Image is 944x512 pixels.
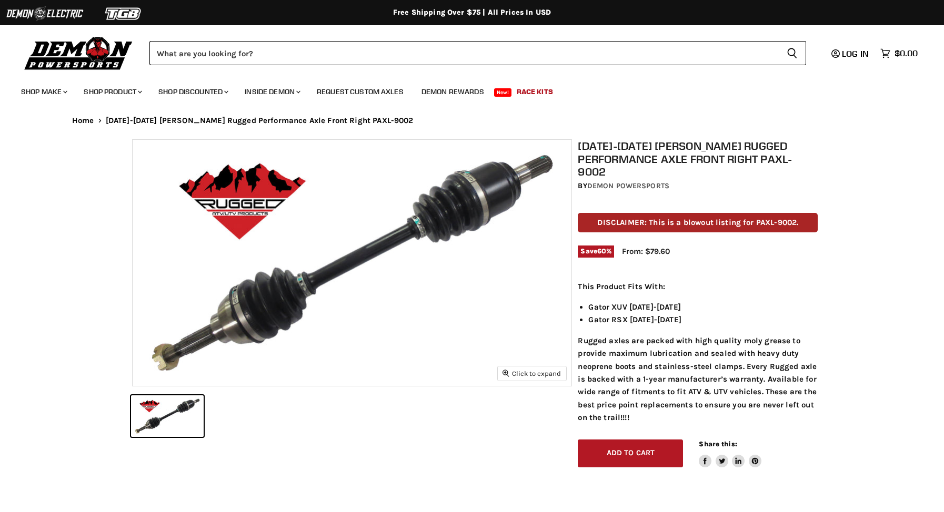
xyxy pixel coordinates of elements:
[414,81,492,103] a: Demon Rewards
[699,439,761,467] aside: Share this:
[13,77,915,103] ul: Main menu
[51,8,893,17] div: Free Shipping Over $75 | All Prices In USD
[503,370,561,377] span: Click to expand
[150,81,235,103] a: Shop Discounted
[106,116,414,125] span: [DATE]-[DATE] [PERSON_NAME] Rugged Performance Axle Front Right PAXL-9002
[13,81,74,103] a: Shop Make
[76,81,148,103] a: Shop Product
[578,280,818,293] p: This Product Fits With:
[133,140,571,386] img: 2011-2022 John Deere Rugged Performance Axle Front Right PAXL-9002
[72,116,94,125] a: Home
[84,4,163,24] img: TGB Logo 2
[5,4,84,24] img: Demon Electric Logo 2
[597,247,606,255] span: 60
[578,280,818,424] div: Rugged axles are packed with high quality moly grease to provide maximum lubrication and sealed w...
[509,81,561,103] a: Race Kits
[622,247,670,256] span: From: $79.60
[21,34,136,71] img: Demon Powersports
[498,366,566,381] button: Click to expand
[778,41,806,65] button: Search
[588,301,818,313] li: Gator XUV [DATE]-[DATE]
[131,395,204,437] button: 2011-2022 John Deere Rugged Performance Axle Front Right PAXL-9002 thumbnail
[237,81,307,103] a: Inside Demon
[607,448,655,457] span: Add to cart
[578,213,818,232] p: DISCLAIMER: This is a blowout listing for PAXL-9002.
[578,180,818,192] div: by
[842,48,869,59] span: Log in
[578,245,614,257] span: Save %
[578,139,818,178] h1: [DATE]-[DATE] [PERSON_NAME] Rugged Performance Axle Front Right PAXL-9002
[588,313,818,326] li: Gator RSX [DATE]-[DATE]
[587,181,669,190] a: Demon Powersports
[827,49,875,58] a: Log in
[149,41,806,65] form: Product
[895,48,918,58] span: $0.00
[494,88,512,97] span: New!
[309,81,411,103] a: Request Custom Axles
[51,116,893,125] nav: Breadcrumbs
[875,46,923,61] a: $0.00
[578,439,683,467] button: Add to cart
[699,440,737,448] span: Share this:
[149,41,778,65] input: Search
